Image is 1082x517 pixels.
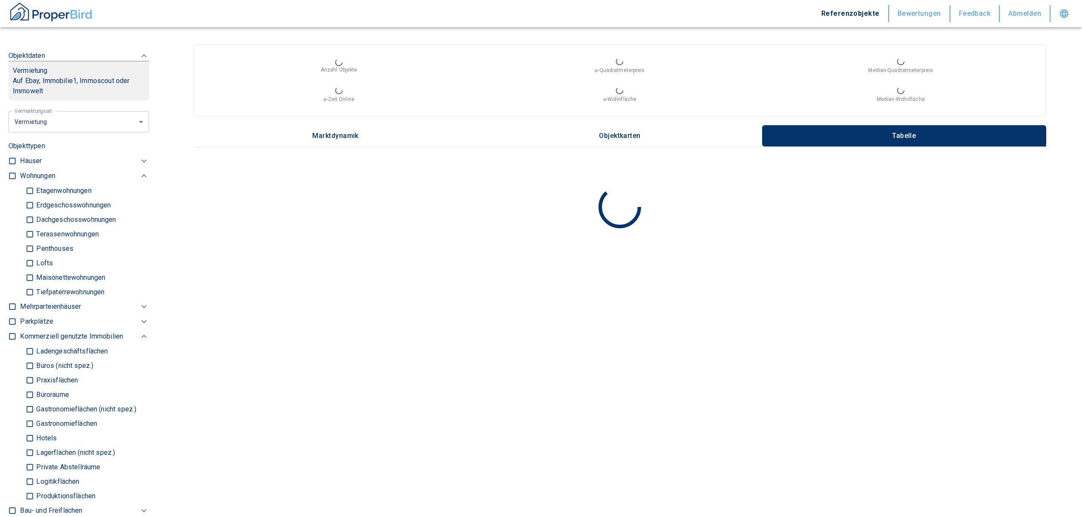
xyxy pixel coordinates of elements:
[20,331,123,342] p: Kommerziell genutzte Immobilien
[34,493,95,500] p: Produktionsflächen
[20,154,149,169] div: Häuser
[9,141,149,151] p: Objekttypen
[595,66,645,74] p: ⌀-Quadratmeterpreis
[34,260,53,267] p: Lofts
[13,66,48,76] p: Vermietung
[9,51,45,61] p: Objektdaten
[34,202,111,209] p: Erdgeschosswohnungen
[20,156,42,166] p: Häuser
[868,66,933,74] p: Median-Quadratmeterpreis
[34,348,108,355] p: Ladengeschäftsflächen
[34,362,93,369] p: Büros (nicht spez.)
[34,420,97,427] p: Gastronomieflächen
[13,76,145,96] p: Auf Ebay, Immobilie1, Immoscout oder Immowelt
[877,95,925,103] p: Median-Wohnfläche
[889,5,950,22] button: Bewertungen
[9,110,149,133] div: letzte 6 Monate
[34,187,91,194] p: Etagenwohnungen
[20,169,149,184] div: Wohnungen
[34,478,79,485] p: Logitikflächen
[34,435,57,442] p: Hotels
[813,5,889,22] button: Referenzobjekte
[883,132,925,140] p: Tabelle
[603,95,636,103] p: ⌀-Wohnfläche
[34,464,100,471] p: Private Abstellräume
[20,329,149,344] div: Kommerziell genutzte Immobilien
[9,1,94,26] button: ProperBird Logo and Home Button
[9,42,149,109] div: ObjektdatenVermietungAuf Ebay, Immobilie1, Immoscout oder Immowelt
[20,506,82,516] p: Bau- und Freiflächen
[34,449,115,456] p: Lagerflächen (nicht spez.)
[34,406,136,413] p: Gastronomieflächen (nicht spez.)
[9,1,94,23] img: ProperBird Logo and Home Button
[950,5,1000,22] button: Feedback
[20,299,149,314] div: Mehrparteienhäuser
[321,66,357,74] p: Anzahl Objekte
[34,245,73,252] p: Penthouses
[20,302,81,312] p: Mehrparteienhäuser
[34,377,78,384] p: Praxisflächen
[34,289,104,296] p: Tiefpaterrewohnungen
[599,132,641,140] p: Objektkarten
[20,314,149,329] div: Parkplätze
[312,132,359,140] p: Marktdynamik
[34,391,69,398] p: Büroräume
[323,95,354,103] p: ⌀-Zeit Online
[193,125,1046,146] div: wrapped label tabs example
[34,216,116,223] p: Dachgeschosswohnungen
[34,231,99,238] p: Terassenwohnungen
[1000,5,1050,22] button: Abmelden
[20,316,53,327] p: Parkplätze
[20,171,55,181] p: Wohnungen
[34,274,105,281] p: Maisonettewohnungen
